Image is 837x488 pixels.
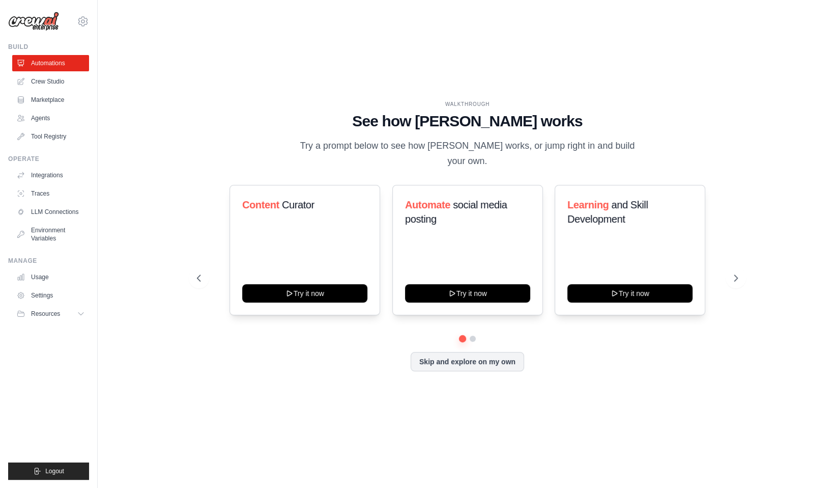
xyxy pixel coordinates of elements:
div: 聊天小组件 [786,439,837,488]
button: Skip and explore on my own [411,352,524,371]
a: Automations [12,55,89,71]
div: Manage [8,257,89,265]
span: social media posting [405,199,507,225]
a: Marketplace [12,92,89,108]
a: LLM Connections [12,204,89,220]
span: Automate [405,199,450,210]
div: Operate [8,155,89,163]
button: Resources [12,306,89,322]
span: Logout [45,467,64,475]
a: Agents [12,110,89,126]
button: Try it now [405,284,530,303]
img: Logo [8,12,59,31]
a: Traces [12,185,89,202]
div: Build [8,43,89,51]
a: Usage [12,269,89,285]
p: Try a prompt below to see how [PERSON_NAME] works, or jump right in and build your own. [297,139,639,169]
span: Curator [282,199,314,210]
span: and Skill Development [567,199,648,225]
span: Content [242,199,279,210]
a: Integrations [12,167,89,183]
button: Logout [8,463,89,480]
span: Learning [567,199,609,210]
iframe: Chat Widget [786,439,837,488]
a: Crew Studio [12,73,89,90]
a: Environment Variables [12,222,89,247]
a: Settings [12,287,89,304]
div: WALKTHROUGH [197,100,738,108]
button: Try it now [242,284,367,303]
button: Try it now [567,284,692,303]
a: Tool Registry [12,128,89,145]
span: Resources [31,310,60,318]
h1: See how [PERSON_NAME] works [197,112,738,130]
